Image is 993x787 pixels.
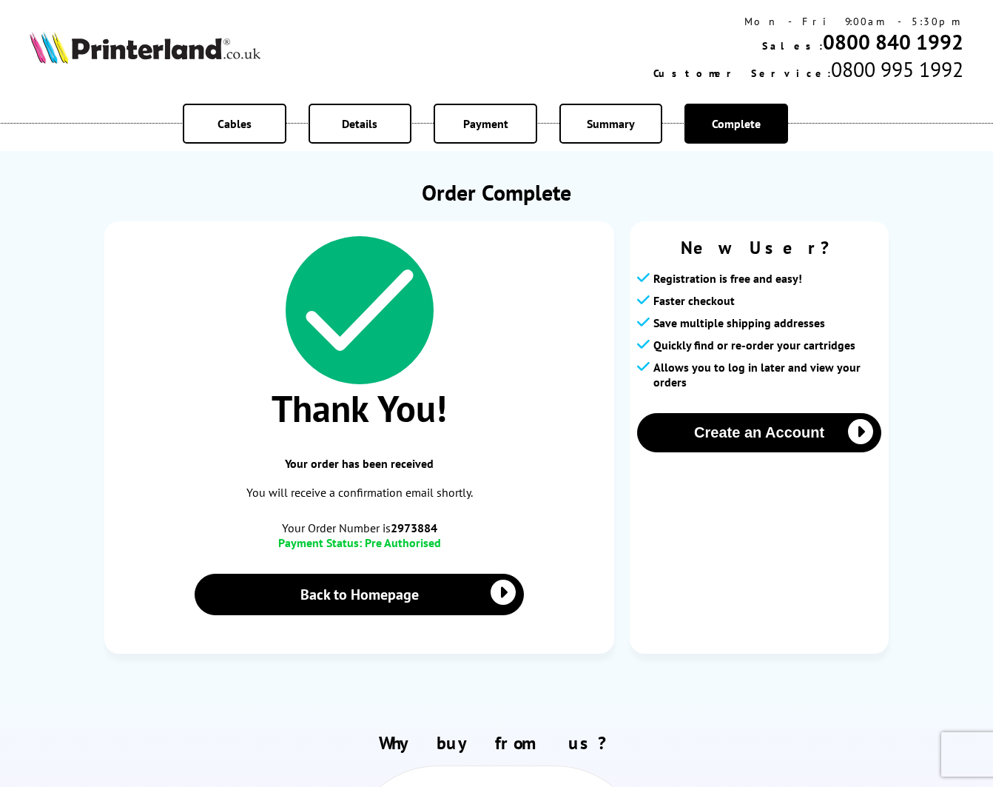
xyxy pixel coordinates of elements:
[653,67,831,80] span: Customer Service:
[653,293,735,308] span: Faster checkout
[119,384,599,432] span: Thank You!
[823,28,963,56] a: 0800 840 1992
[365,535,441,550] span: Pre Authorised
[195,574,524,615] a: Back to Homepage
[762,39,823,53] span: Sales:
[30,731,963,754] h2: Why buy from us?
[587,116,635,131] span: Summary
[119,520,599,535] span: Your Order Number is
[712,116,761,131] span: Complete
[653,338,855,352] span: Quickly find or re-order your cartridges
[391,520,437,535] b: 2973884
[463,116,508,131] span: Payment
[278,535,362,550] span: Payment Status:
[653,315,825,330] span: Save multiple shipping addresses
[653,360,881,389] span: Allows you to log in later and view your orders
[637,236,881,259] span: New User?
[119,456,599,471] span: Your order has been received
[653,15,963,28] div: Mon - Fri 9:00am - 5:30pm
[637,413,881,452] button: Create an Account
[653,271,802,286] span: Registration is free and easy!
[104,178,889,207] h1: Order Complete
[342,116,377,131] span: Details
[218,116,252,131] span: Cables
[119,483,599,503] p: You will receive a confirmation email shortly.
[831,56,963,83] span: 0800 995 1992
[30,31,260,64] img: Printerland Logo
